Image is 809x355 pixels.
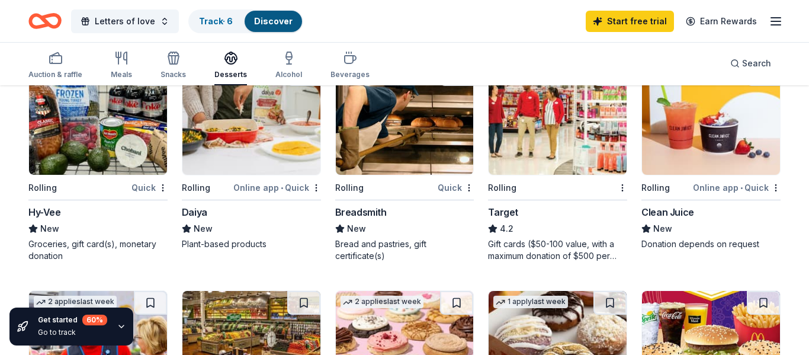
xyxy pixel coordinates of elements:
[721,52,781,75] button: Search
[653,222,672,236] span: New
[341,296,423,308] div: 2 applies last week
[28,181,57,195] div: Rolling
[28,62,168,262] a: Image for Hy-VeeRollingQuickHy-VeeNewGroceries, gift card(s), monetary donation
[38,315,107,325] div: Get started
[111,46,132,85] button: Meals
[38,328,107,337] div: Go to track
[254,16,293,26] a: Discover
[335,205,387,219] div: Breadsmith
[335,62,474,262] a: Image for BreadsmithRollingQuickBreadsmithNewBread and pastries, gift certificate(s)
[214,70,247,79] div: Desserts
[233,180,321,195] div: Online app Quick
[160,46,186,85] button: Snacks
[28,7,62,35] a: Home
[28,46,82,85] button: Auction & raffle
[438,180,474,195] div: Quick
[214,46,247,85] button: Desserts
[194,222,213,236] span: New
[28,205,61,219] div: Hy-Vee
[182,62,320,175] img: Image for Daiya
[34,296,117,308] div: 2 applies last week
[182,181,210,195] div: Rolling
[336,62,474,175] img: Image for Breadsmith
[29,62,167,175] img: Image for Hy-Vee
[275,46,302,85] button: Alcohol
[488,62,627,262] a: Image for Target4 applieslast weekRollingTarget4.2Gift cards ($50-100 value, with a maximum donat...
[330,70,370,79] div: Beverages
[335,181,364,195] div: Rolling
[182,205,207,219] div: Daiya
[641,238,781,250] div: Donation depends on request
[40,222,59,236] span: New
[347,222,366,236] span: New
[493,296,568,308] div: 1 apply last week
[330,46,370,85] button: Beverages
[693,180,781,195] div: Online app Quick
[160,70,186,79] div: Snacks
[28,70,82,79] div: Auction & raffle
[71,9,179,33] button: Letters of love
[641,181,670,195] div: Rolling
[488,181,516,195] div: Rolling
[199,16,233,26] a: Track· 6
[82,315,107,325] div: 60 %
[281,183,283,193] span: •
[742,56,771,71] span: Search
[679,11,764,32] a: Earn Rewards
[488,238,627,262] div: Gift cards ($50-100 value, with a maximum donation of $500 per year)
[500,222,513,236] span: 4.2
[641,62,781,250] a: Image for Clean Juice1 applylast weekRollingOnline app•QuickClean JuiceNewDonation depends on req...
[740,183,743,193] span: •
[586,11,674,32] a: Start free trial
[28,238,168,262] div: Groceries, gift card(s), monetary donation
[275,70,302,79] div: Alcohol
[182,62,321,250] a: Image for DaiyaRollingOnline app•QuickDaiyaNewPlant-based products
[489,62,627,175] img: Image for Target
[641,205,694,219] div: Clean Juice
[188,9,303,33] button: Track· 6Discover
[111,70,132,79] div: Meals
[335,238,474,262] div: Bread and pastries, gift certificate(s)
[95,14,155,28] span: Letters of love
[182,238,321,250] div: Plant-based products
[131,180,168,195] div: Quick
[642,62,780,175] img: Image for Clean Juice
[488,205,518,219] div: Target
